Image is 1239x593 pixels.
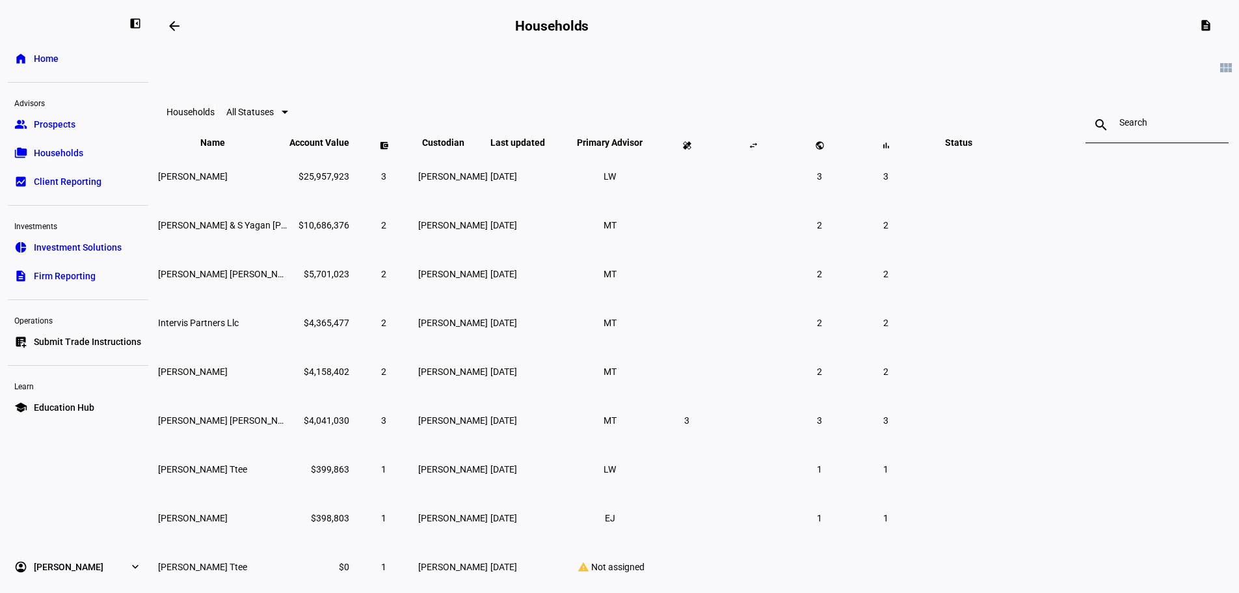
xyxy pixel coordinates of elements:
[8,310,148,329] div: Operations
[490,137,565,148] span: Last updated
[817,318,822,328] span: 2
[34,175,101,188] span: Client Reporting
[598,458,622,481] li: LW
[381,464,386,475] span: 1
[8,46,148,72] a: homeHome
[883,513,888,523] span: 1
[158,171,228,182] span: Christopher H Kohlhardt
[381,366,386,377] span: 2
[289,201,350,249] td: $10,686,376
[34,269,96,283] span: Firm Reporting
[14,241,27,254] eth-mat-symbol: pie_chart
[422,137,484,148] span: Custodian
[418,220,488,230] span: [PERSON_NAME]
[158,562,247,572] span: Marlene B Grossman Ttee
[14,52,27,65] eth-mat-symbol: home
[14,560,27,573] eth-mat-symbol: account_circle
[490,415,517,426] span: [DATE]
[158,415,299,426] span: Sam Droste Yagan Ttee
[289,299,350,346] td: $4,365,477
[381,220,386,230] span: 2
[817,366,822,377] span: 2
[490,366,517,377] span: [DATE]
[490,171,517,182] span: [DATE]
[576,561,591,573] mat-icon: warning
[490,269,517,279] span: [DATE]
[598,262,622,286] li: MT
[883,171,888,182] span: 3
[289,152,350,200] td: $25,957,923
[226,107,274,117] span: All Statuses
[598,506,622,530] li: EJ
[1218,60,1234,76] mat-icon: view_module
[34,52,59,65] span: Home
[289,396,350,444] td: $4,041,030
[418,318,488,328] span: [PERSON_NAME]
[418,562,488,572] span: [PERSON_NAME]
[598,360,622,383] li: MT
[1086,117,1117,133] mat-icon: search
[34,146,83,159] span: Households
[817,464,822,475] span: 1
[8,263,148,289] a: descriptionFirm Reporting
[381,415,386,426] span: 3
[8,93,148,111] div: Advisors
[883,464,888,475] span: 1
[14,175,27,188] eth-mat-symbol: bid_landscape
[418,366,488,377] span: [PERSON_NAME]
[8,111,148,137] a: groupProspects
[14,118,27,131] eth-mat-symbol: group
[935,137,982,148] span: Status
[8,140,148,166] a: folder_copyHouseholds
[14,269,27,283] eth-mat-symbol: description
[381,318,386,328] span: 2
[490,513,517,523] span: [DATE]
[8,169,148,195] a: bid_landscapeClient Reporting
[490,464,517,475] span: [DATE]
[418,171,488,182] span: [PERSON_NAME]
[490,318,517,328] span: [DATE]
[883,318,888,328] span: 2
[1199,19,1212,32] mat-icon: description
[490,562,517,572] span: [DATE]
[8,376,148,394] div: Learn
[8,234,148,260] a: pie_chartInvestment Solutions
[158,220,342,230] span: J Yagan & S Yagan Ttee
[1119,117,1195,128] input: Search
[34,401,94,414] span: Education Hub
[289,543,350,590] td: $0
[14,335,27,348] eth-mat-symbol: list_alt_add
[34,241,122,254] span: Investment Solutions
[883,269,888,279] span: 2
[598,165,622,188] li: LW
[567,561,652,573] div: Not assigned
[289,250,350,297] td: $5,701,023
[158,366,228,377] span: Jessica Droste Yagan
[883,366,888,377] span: 2
[158,269,299,279] span: Sam Droste Yagan Ttee
[158,464,247,475] span: Marlene B Grossman Ttee
[418,415,488,426] span: [PERSON_NAME]
[598,214,622,237] li: MT
[418,269,488,279] span: [PERSON_NAME]
[34,335,141,348] span: Submit Trade Instructions
[598,311,622,335] li: MT
[289,137,349,148] span: Account Value
[515,18,589,34] h2: Households
[289,494,350,542] td: $398,803
[200,137,245,148] span: Name
[129,17,142,30] eth-mat-symbol: left_panel_close
[817,220,822,230] span: 2
[381,513,386,523] span: 1
[684,415,689,426] span: 3
[381,562,386,572] span: 1
[418,464,488,475] span: [PERSON_NAME]
[381,171,386,182] span: 3
[158,513,228,523] span: Justina Lai
[8,216,148,234] div: Investments
[418,513,488,523] span: [PERSON_NAME]
[817,171,822,182] span: 3
[883,415,888,426] span: 3
[381,269,386,279] span: 2
[817,415,822,426] span: 3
